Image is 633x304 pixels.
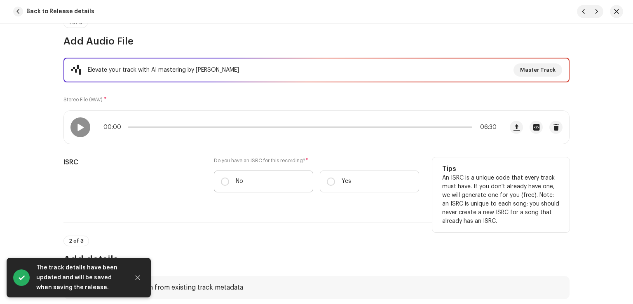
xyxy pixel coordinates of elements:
h5: Tips [442,164,560,174]
p: No [236,177,243,186]
div: Elevate your track with AI mastering by [PERSON_NAME] [88,65,239,75]
div: The track details have been updated and will be saved when saving the release. [36,263,123,292]
p: Yes [342,177,351,186]
label: Do you have an ISRC for this recording? [214,157,419,164]
p: An ISRC is a unique code that every track must have. If you don't already have one, we will gener... [442,174,560,226]
h3: Add Audio File [63,35,570,48]
span: 06:30 [476,124,497,131]
span: Master Track [520,62,556,78]
h5: ISRC [63,157,201,167]
button: Close [129,269,146,286]
button: Master Track [513,63,562,77]
h3: Add details [63,253,570,266]
div: Prefill information from existing track metadata [96,284,243,291]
